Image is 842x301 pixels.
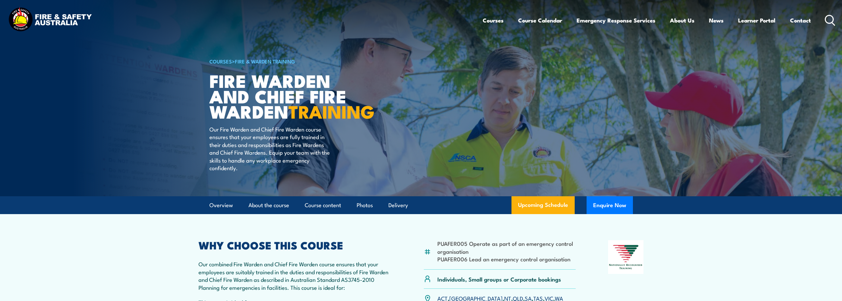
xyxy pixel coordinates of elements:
[199,260,392,291] p: Our combined Fire Warden and Chief Fire Warden course ensures that your employees are suitably tr...
[209,125,330,171] p: Our Fire Warden and Chief Fire Warden course ensures that your employees are fully trained in the...
[577,12,655,29] a: Emergency Response Services
[305,197,341,214] a: Course content
[248,197,289,214] a: About the course
[483,12,504,29] a: Courses
[357,197,373,214] a: Photos
[587,196,633,214] button: Enquire Now
[608,240,644,274] img: Nationally Recognised Training logo.
[518,12,562,29] a: Course Calendar
[738,12,776,29] a: Learner Portal
[199,240,392,249] h2: WHY CHOOSE THIS COURSE
[511,196,575,214] a: Upcoming Schedule
[709,12,724,29] a: News
[209,57,232,65] a: COURSES
[437,275,561,283] p: Individuals, Small groups or Corporate bookings
[437,240,576,255] li: PUAFER005 Operate as part of an emergency control organisation
[790,12,811,29] a: Contact
[288,97,375,125] strong: TRAINING
[209,197,233,214] a: Overview
[235,57,295,65] a: Fire & Warden Training
[670,12,694,29] a: About Us
[388,197,408,214] a: Delivery
[437,255,576,263] li: PUAFER006 Lead an emergency control organisation
[209,57,373,65] h6: >
[209,73,373,119] h1: Fire Warden and Chief Fire Warden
